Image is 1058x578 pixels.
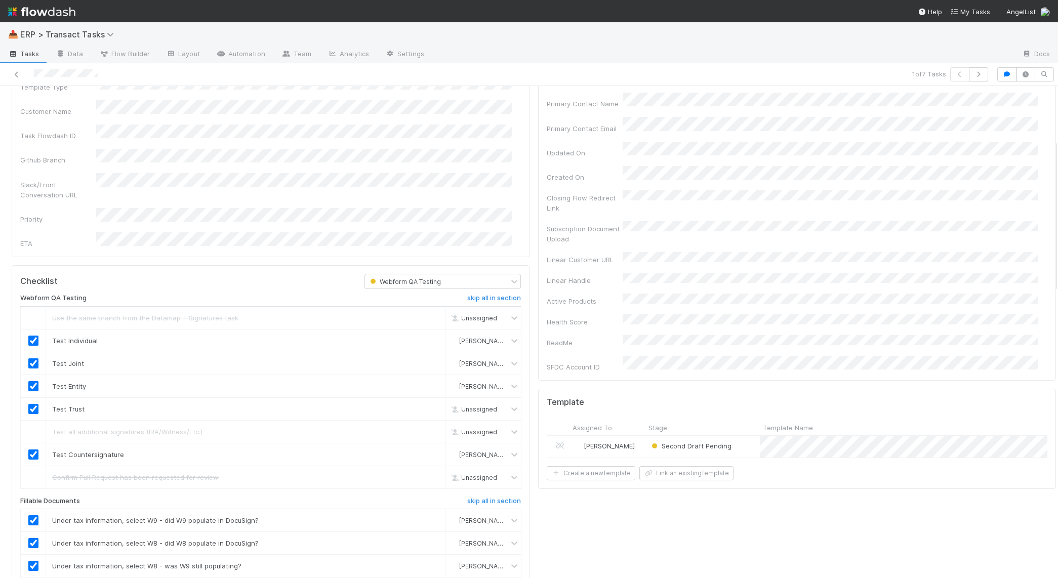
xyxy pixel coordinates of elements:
[52,473,219,481] span: Confirm Pull Request has been requested for review
[450,539,458,547] img: avatar_f5fedbe2-3a45-46b0-b9bb-d3935edf1c24.png
[20,180,96,200] div: Slack/Front Conversation URL
[52,562,241,570] span: Under tax information, select W8 - was W9 still populating?
[52,314,238,322] span: Use the same branch from the Datamap + Signatures task
[547,466,635,480] button: Create a newTemplate
[20,106,96,116] div: Customer Name
[649,441,731,451] div: Second Draft Pending
[450,337,458,345] img: avatar_f5fedbe2-3a45-46b0-b9bb-d3935edf1c24.png
[450,516,458,524] img: avatar_f5fedbe2-3a45-46b0-b9bb-d3935edf1c24.png
[1006,8,1036,16] span: AngelList
[547,172,623,182] div: Created On
[547,193,623,213] div: Closing Flow Redirect Link
[20,497,80,505] h6: Fillable Documents
[459,517,509,524] span: [PERSON_NAME]
[158,47,208,63] a: Layout
[449,473,497,481] span: Unassigned
[52,405,85,413] span: Test Trust
[8,3,75,20] img: logo-inverted-e16ddd16eac7371096b0.svg
[648,423,667,433] span: Stage
[91,47,158,63] a: Flow Builder
[450,359,458,367] img: avatar_f5fedbe2-3a45-46b0-b9bb-d3935edf1c24.png
[639,466,734,480] button: Link an existingTemplate
[950,7,990,17] a: My Tasks
[649,442,731,450] span: Second Draft Pending
[52,382,86,390] span: Test Entity
[547,317,623,327] div: Health Score
[450,382,458,390] img: avatar_f5fedbe2-3a45-46b0-b9bb-d3935edf1c24.png
[950,8,990,16] span: My Tasks
[8,49,39,59] span: Tasks
[547,224,623,244] div: Subscription Document Upload
[20,82,96,92] div: Template Type
[459,540,509,547] span: [PERSON_NAME]
[52,516,259,524] span: Under tax information, select W9 - did W9 populate in DocuSign?
[52,337,98,345] span: Test Individual
[20,294,87,302] h6: Webform QA Testing
[20,155,96,165] div: Github Branch
[8,30,18,38] span: 📥
[377,47,432,63] a: Settings
[547,148,623,158] div: Updated On
[467,497,521,509] a: skip all in section
[52,450,124,459] span: Test Countersignature
[20,214,96,224] div: Priority
[547,338,623,348] div: ReadMe
[99,49,150,59] span: Flow Builder
[449,428,497,435] span: Unassigned
[918,7,942,17] div: Help
[467,294,521,306] a: skip all in section
[574,441,635,451] div: [PERSON_NAME]
[459,359,509,367] span: [PERSON_NAME]
[459,382,509,390] span: [PERSON_NAME]
[52,428,202,436] span: Test all additional signatures (IRA/Witness/Etc.)
[52,359,84,367] span: Test Joint
[1014,47,1058,63] a: Docs
[547,397,584,407] h5: Template
[573,423,612,433] span: Assigned To
[467,497,521,505] h6: skip all in section
[449,314,497,321] span: Unassigned
[449,405,497,412] span: Unassigned
[459,450,509,458] span: [PERSON_NAME]
[912,69,946,79] span: 1 of 7 Tasks
[547,123,623,134] div: Primary Contact Email
[459,562,509,570] span: [PERSON_NAME]
[547,275,623,285] div: Linear Handle
[547,99,623,109] div: Primary Contact Name
[467,294,521,302] h6: skip all in section
[368,278,441,285] span: Webform QA Testing
[319,47,377,63] a: Analytics
[547,255,623,265] div: Linear Customer URL
[20,238,96,249] div: ETA
[1040,7,1050,17] img: avatar_ec9c1780-91d7-48bb-898e-5f40cebd5ff8.png
[450,450,458,459] img: avatar_f5fedbe2-3a45-46b0-b9bb-d3935edf1c24.png
[20,131,96,141] div: Task Flowdash ID
[547,362,623,372] div: SFDC Account ID
[48,47,91,63] a: Data
[20,29,119,39] span: ERP > Transact Tasks
[763,423,813,433] span: Template Name
[52,539,259,547] span: Under tax information, select W8 - did W8 populate in DocuSign?
[584,442,635,450] span: [PERSON_NAME]
[20,276,58,286] h5: Checklist
[208,47,273,63] a: Automation
[273,47,319,63] a: Team
[547,296,623,306] div: Active Products
[574,442,582,450] img: avatar_ec9c1780-91d7-48bb-898e-5f40cebd5ff8.png
[450,562,458,570] img: avatar_f5fedbe2-3a45-46b0-b9bb-d3935edf1c24.png
[459,337,509,344] span: [PERSON_NAME]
